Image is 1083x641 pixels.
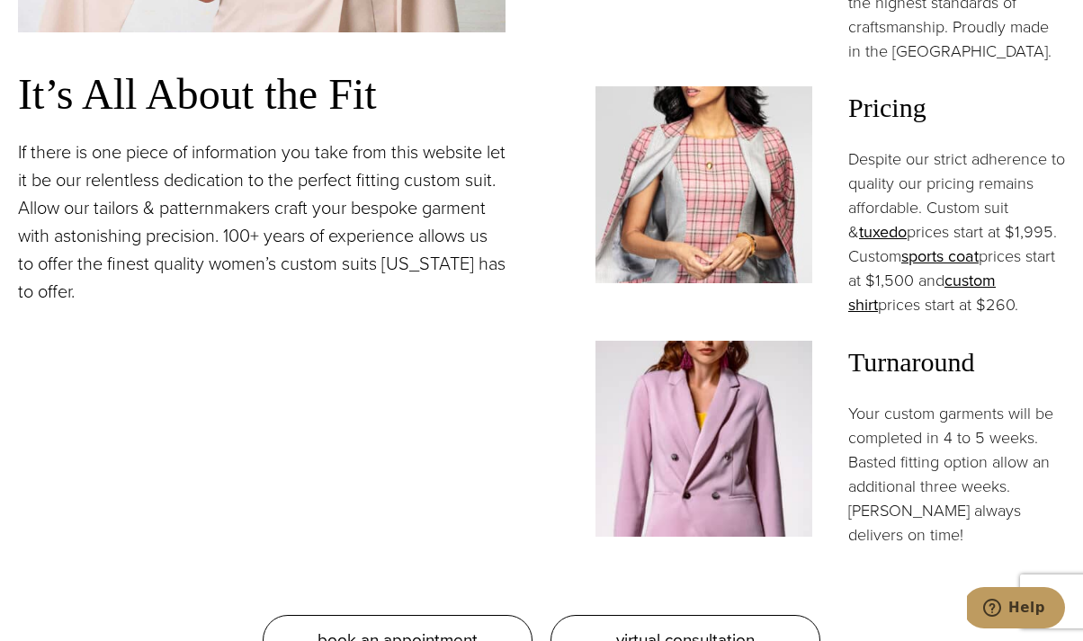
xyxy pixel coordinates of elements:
a: custom shirt [848,269,996,316]
iframe: Opens a widget where you can chat to one of our agents [967,587,1065,632]
h3: It’s All About the Fit [18,68,506,120]
a: tuxedo [859,220,907,244]
span: Pricing [848,86,1065,129]
img: Woman in custom made red checked dress with matching custom jacket over shoulders. [595,86,812,283]
p: Your custom garments will be completed in 4 to 5 weeks. Basted fitting option allow an additional... [848,402,1065,548]
img: Woman in double breasted Loro Piana bespoke women's suits. [595,341,812,538]
span: Turnaround [848,341,1065,384]
a: sports coat [901,245,979,268]
p: If there is one piece of information you take from this website let it be our relentless dedicati... [18,138,506,306]
p: Despite our strict adherence to quality our pricing remains affordable. Custom suit & prices star... [848,147,1065,318]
